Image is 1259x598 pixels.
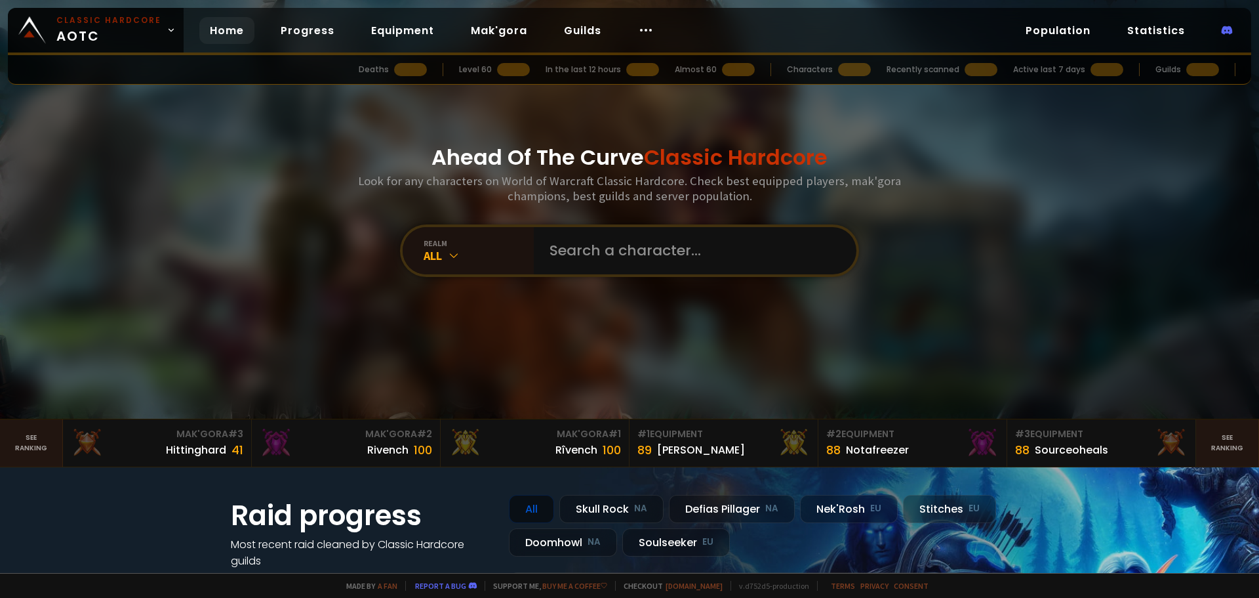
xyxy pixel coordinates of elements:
a: #2Equipment88Notafreezer [818,419,1007,467]
small: Classic Hardcore [56,14,161,26]
h1: Raid progress [231,495,493,536]
h1: Ahead Of The Curve [431,142,828,173]
div: realm [424,238,534,248]
div: Mak'Gora [71,427,243,441]
a: Mak'Gora#2Rivench100 [252,419,441,467]
a: Population [1015,17,1101,44]
div: Soulseeker [622,528,730,557]
small: EU [702,536,713,549]
span: # 1 [609,427,621,440]
a: Report a bug [415,581,466,591]
a: Classic HardcoreAOTC [8,8,184,53]
a: #3Equipment88Sourceoheals [1007,419,1196,467]
div: All [509,495,554,523]
div: Deaths [359,64,389,75]
div: Notafreezer [846,442,909,458]
a: [DOMAIN_NAME] [666,581,723,591]
div: Mak'Gora [260,427,432,441]
span: # 3 [1015,427,1030,440]
h4: Most recent raid cleaned by Classic Hardcore guilds [231,536,493,569]
div: Hittinghard [166,442,226,458]
div: Equipment [1015,427,1188,441]
small: EU [969,502,980,515]
a: Equipment [361,17,445,44]
a: Terms [831,581,855,591]
div: Defias Pillager [669,495,795,523]
a: Consent [894,581,929,591]
div: Recently scanned [887,64,959,75]
a: Guilds [553,17,612,44]
small: NA [588,536,601,549]
a: See all progress [231,570,316,585]
div: Guilds [1155,64,1181,75]
div: Equipment [637,427,810,441]
small: NA [765,502,778,515]
div: Doomhowl [509,528,617,557]
span: AOTC [56,14,161,46]
a: Mak'Gora#1Rîvench100 [441,419,629,467]
a: Progress [270,17,345,44]
a: Privacy [860,581,889,591]
div: Stitches [903,495,996,523]
small: EU [870,502,881,515]
a: a fan [378,581,397,591]
div: Mak'Gora [449,427,621,441]
div: 100 [603,441,621,459]
span: Checkout [615,581,723,591]
div: 89 [637,441,652,459]
input: Search a character... [542,227,841,274]
div: Rivench [367,442,409,458]
span: Classic Hardcore [644,142,828,172]
small: NA [634,502,647,515]
span: # 3 [228,427,243,440]
div: Characters [787,64,833,75]
div: In the last 12 hours [546,64,621,75]
div: 88 [826,441,841,459]
div: All [424,248,534,263]
a: Statistics [1117,17,1195,44]
div: Active last 7 days [1013,64,1085,75]
div: [PERSON_NAME] [657,442,745,458]
div: 100 [414,441,432,459]
span: Support me, [485,581,607,591]
div: Nek'Rosh [800,495,898,523]
div: Sourceoheals [1035,442,1108,458]
div: Almost 60 [675,64,717,75]
a: Buy me a coffee [542,581,607,591]
div: Skull Rock [559,495,664,523]
span: v. d752d5 - production [730,581,809,591]
div: Equipment [826,427,999,441]
a: Mak'gora [460,17,538,44]
span: Made by [338,581,397,591]
div: 88 [1015,441,1029,459]
a: Seeranking [1196,419,1259,467]
span: # 2 [826,427,841,440]
a: Mak'Gora#3Hittinghard41 [63,419,252,467]
a: #1Equipment89[PERSON_NAME] [629,419,818,467]
div: Level 60 [459,64,492,75]
h3: Look for any characters on World of Warcraft Classic Hardcore. Check best equipped players, mak'g... [353,173,906,203]
a: Home [199,17,254,44]
div: 41 [231,441,243,459]
span: # 1 [637,427,650,440]
span: # 2 [417,427,432,440]
div: Rîvench [555,442,597,458]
